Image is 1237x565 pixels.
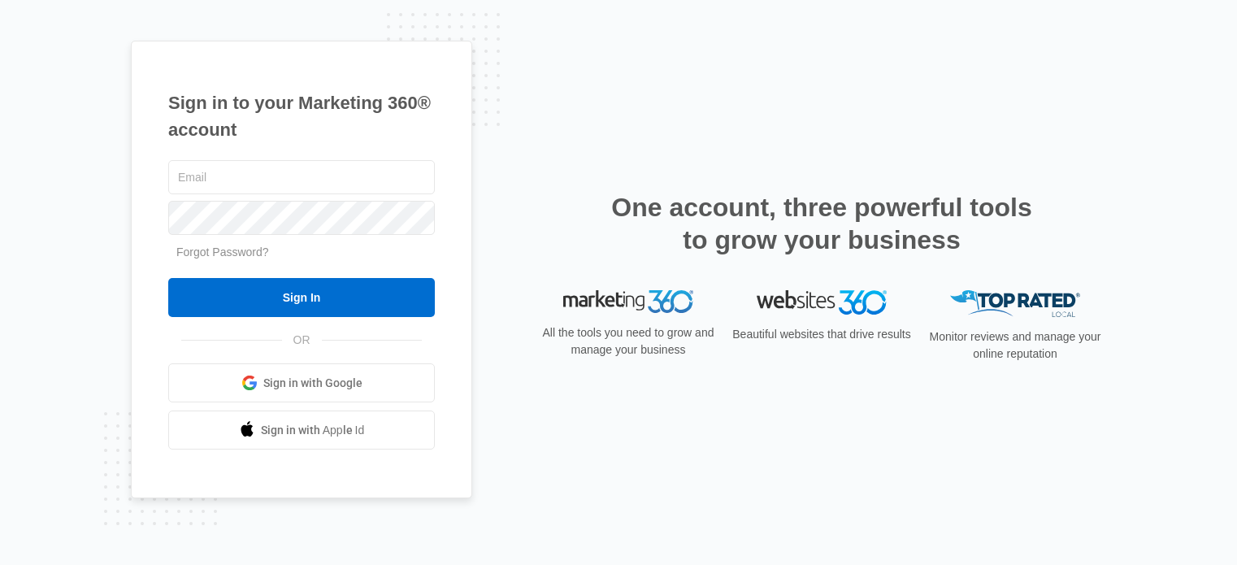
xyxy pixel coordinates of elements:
span: Sign in with Google [263,375,362,392]
p: All the tools you need to grow and manage your business [537,324,719,359]
a: Sign in with Google [168,363,435,402]
img: Top Rated Local [950,290,1080,317]
img: Marketing 360 [563,290,693,313]
span: Sign in with Apple Id [261,422,365,439]
p: Beautiful websites that drive results [731,326,913,343]
input: Email [168,160,435,194]
img: Websites 360 [757,290,887,314]
p: Monitor reviews and manage your online reputation [924,328,1106,363]
h2: One account, three powerful tools to grow your business [606,191,1037,256]
span: OR [282,332,322,349]
a: Sign in with Apple Id [168,411,435,450]
input: Sign In [168,278,435,317]
h1: Sign in to your Marketing 360® account [168,89,435,143]
a: Forgot Password? [176,246,269,259]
